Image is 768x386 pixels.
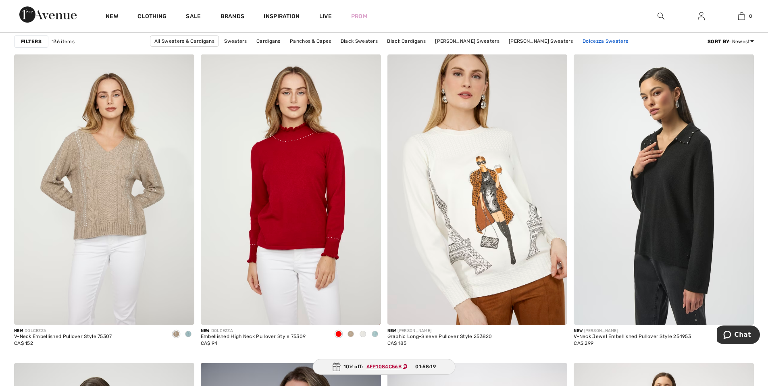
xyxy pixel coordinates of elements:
[387,328,396,333] span: New
[387,340,407,346] span: CA$ 185
[150,35,219,47] a: All Sweaters & Cardigans
[201,328,210,333] span: New
[708,38,754,45] div: : Newest
[137,13,167,21] a: Clothing
[106,13,118,21] a: New
[383,36,430,46] a: Black Cardigans
[201,328,306,334] div: DOLCEZZA
[387,328,492,334] div: [PERSON_NAME]
[182,328,194,341] div: Seafoam
[201,54,381,325] img: Embellished High Neck Pullover Style 75309. Red
[14,328,23,333] span: New
[351,12,367,21] a: Prom
[369,328,381,341] div: Seafoam
[332,363,340,371] img: Gift.svg
[345,328,357,341] div: Oatmeal
[691,11,711,21] a: Sign In
[574,328,583,333] span: New
[264,13,300,21] span: Inspiration
[717,325,760,346] iframe: Opens a widget where you can chat to one of our agents
[387,54,568,325] img: Graphic Long-Sleeve Pullover Style 253820. Off White
[337,36,382,46] a: Black Sweaters
[387,334,492,340] div: Graphic Long-Sleeve Pullover Style 253820
[698,11,705,21] img: My Info
[574,340,593,346] span: CA$ 299
[14,340,33,346] span: CA$ 152
[749,13,752,20] span: 0
[286,36,335,46] a: Panchos & Capes
[505,36,577,46] a: [PERSON_NAME] Sweaters
[14,328,112,334] div: DOLCEZZA
[574,54,754,325] img: V-Neck Jewel Embellished Pullover Style 254953. Black
[574,328,691,334] div: [PERSON_NAME]
[319,12,332,21] a: Live
[186,13,201,21] a: Sale
[415,363,435,370] span: 01:58:19
[252,36,285,46] a: Cardigans
[201,334,306,340] div: Embellished High Neck Pullover Style 75309
[357,328,369,341] div: Off-white
[366,364,402,369] ins: AFP1084C56B
[431,36,504,46] a: [PERSON_NAME] Sweaters
[52,38,75,45] span: 136 items
[658,11,664,21] img: search the website
[574,334,691,340] div: V-Neck Jewel Embellished Pullover Style 254953
[21,38,42,45] strong: Filters
[738,11,745,21] img: My Bag
[201,340,218,346] span: CA$ 94
[333,328,345,341] div: Red
[19,6,77,23] img: 1ère Avenue
[170,328,182,341] div: Oatmeal
[312,359,456,375] div: 10% off:
[579,36,632,46] a: Dolcezza Sweaters
[14,334,112,340] div: V-Neck Embellished Pullover Style 75307
[708,39,729,44] strong: Sort By
[221,13,245,21] a: Brands
[220,36,251,46] a: Sweaters
[722,11,761,21] a: 0
[14,54,194,325] img: V-Neck Embellished Pullover Style 75307. Oatmeal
